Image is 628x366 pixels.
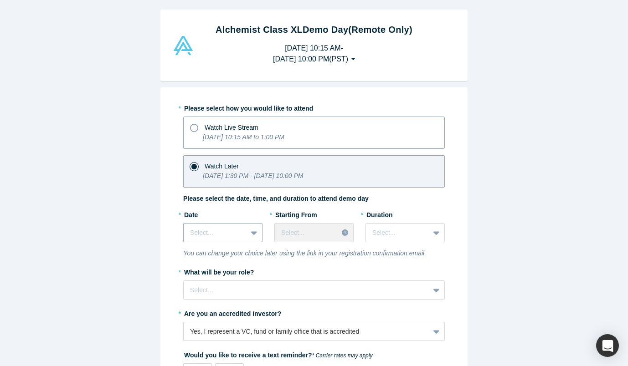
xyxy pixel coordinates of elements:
span: Watch Live Stream [205,124,258,131]
em: * Carrier rates may apply [312,352,373,359]
label: Are you an accredited investor? [183,306,445,319]
i: You can change your choice later using the link in your registration confirmation email. [183,249,426,257]
label: What will be your role? [183,264,445,277]
div: Yes, I represent a VC, fund or family office that is accredited [190,327,423,336]
i: [DATE] 10:15 AM to 1:00 PM [203,133,284,141]
label: Would you like to receive a text reminder? [183,347,445,360]
span: Watch Later [205,163,239,170]
i: [DATE] 1:30 PM - [DATE] 10:00 PM [203,172,303,179]
img: Alchemist Vault Logo [172,36,194,55]
label: Starting From [274,207,317,220]
label: Date [183,207,263,220]
strong: Alchemist Class XL Demo Day (Remote Only) [216,25,412,35]
label: Duration [365,207,445,220]
button: [DATE] 10:15 AM-[DATE] 10:00 PM(PST) [263,40,365,68]
label: Please select the date, time, and duration to attend demo day [183,194,369,203]
label: Please select how you would like to attend [183,101,445,113]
